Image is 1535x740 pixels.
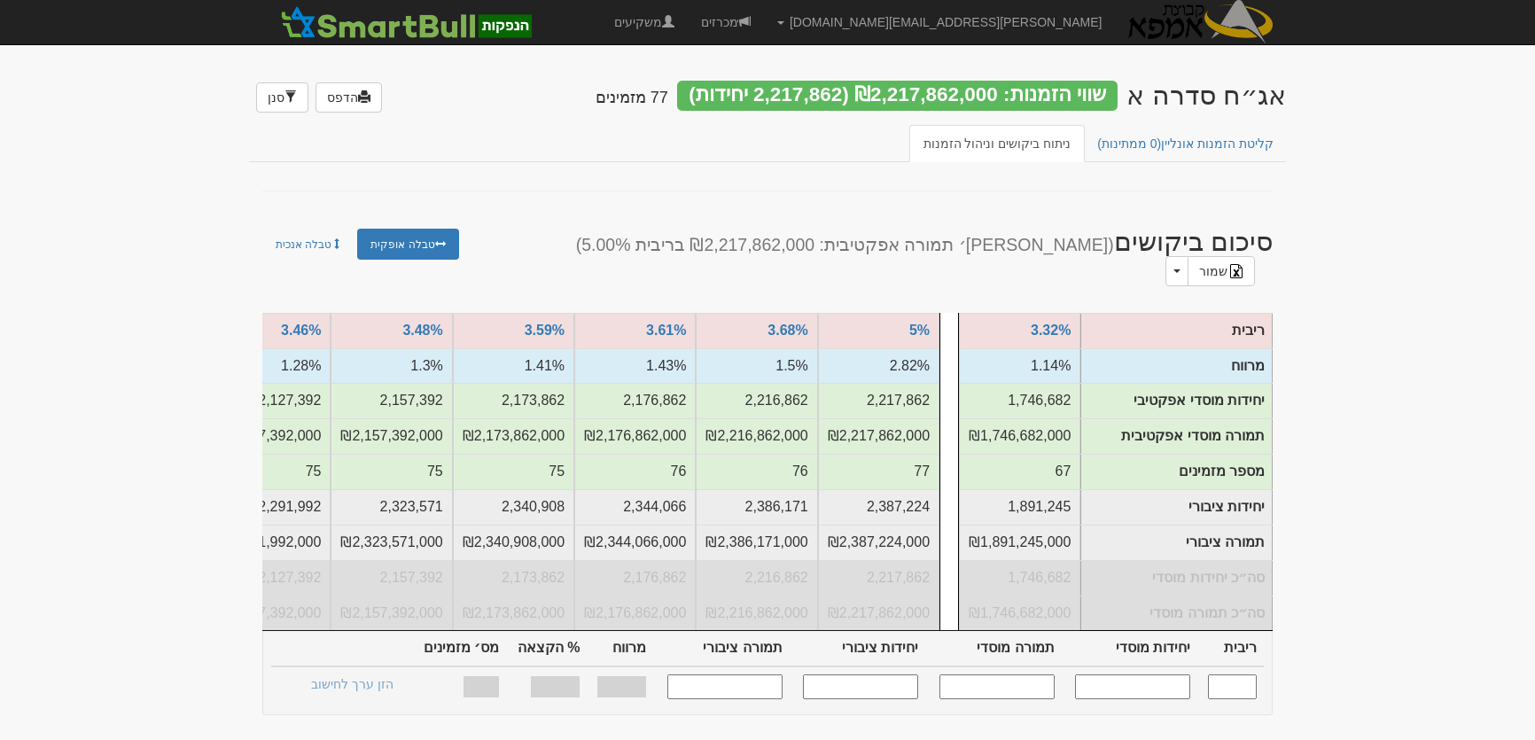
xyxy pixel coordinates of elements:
[574,489,696,525] td: יחידות ציבורי
[1188,256,1255,286] a: שמור
[1062,631,1198,666] th: יחידות מוסדי
[574,348,696,384] td: מרווח
[453,348,574,384] td: מרווח
[357,229,458,260] a: טבלה אופקית
[331,418,452,454] td: תמורה אפקטיבית
[1081,384,1273,419] td: יחידות מוסדי אפקטיבי
[696,418,817,454] td: תמורה אפקטיבית
[1081,419,1273,455] td: תמורה מוסדי אפקטיבית
[1081,313,1273,348] td: ריבית
[331,596,452,631] td: סה״כ תמורה
[1081,596,1273,631] td: סה״כ תמורה מוסדי
[959,454,1080,489] td: מספר מזמינים
[209,489,331,525] td: יחידות ציבורי
[818,560,939,596] td: סה״כ יחידות
[696,454,817,489] td: מספר מזמינים
[331,489,452,525] td: יחידות ציבורי
[209,348,331,384] td: מרווח
[790,631,926,666] th: יחידות ציבורי
[331,348,452,384] td: מרווח
[276,4,536,40] img: SmartBull Logo
[696,348,817,384] td: מרווח
[453,489,574,525] td: יחידות ציבורי
[574,454,696,489] td: מספר מזמינים
[453,560,574,596] td: סה״כ יחידות
[959,348,1080,384] td: מרווח
[453,525,574,560] td: תמורה ציבורי
[909,125,1086,162] a: ניתוח ביקושים וניהול הזמנות
[959,383,1080,418] td: יחידות אפקטיבי
[959,489,1080,525] td: יחידות ציבורי
[1083,125,1288,162] a: קליטת הזמנות אונליין(0 ממתינות)
[331,525,452,560] td: תמורה ציבורי
[453,454,574,489] td: מספר מזמינים
[596,90,668,107] h4: 77 מזמינים
[574,418,696,454] td: תמורה אפקטיבית
[1197,631,1264,666] th: ריבית
[677,81,1118,111] div: שווי הזמנות: ₪2,217,862,000 (2,217,862 יחידות)
[925,631,1062,666] th: תמורה מוסדי
[646,323,686,338] a: 3.61%
[256,82,308,113] a: סנן
[696,489,817,525] td: יחידות ציבורי
[331,560,452,596] td: סה״כ יחידות
[818,418,939,454] td: תמורה אפקטיבית
[818,596,939,631] td: סה״כ תמורה
[1126,81,1286,110] div: אמפא בע"מ - אג״ח (סדרה א) - הנפקה לציבור
[1081,490,1273,526] td: יחידות ציבורי
[574,596,696,631] td: סה״כ תמורה
[1081,560,1273,596] td: סה״כ יחידות מוסדי
[412,631,507,666] th: מס׳ מזמינים
[506,631,587,666] th: % הקצאה
[209,383,331,418] td: יחידות אפקטיבי
[818,383,939,418] td: יחידות אפקטיבי
[818,525,939,560] td: תמורה ציבורי
[1081,455,1273,490] td: מספר מזמינים
[576,235,1114,254] small: ([PERSON_NAME]׳ תמורה אפקטיבית: ₪2,217,862,000 בריבית 5.00%)
[316,82,382,113] a: הדפס
[453,383,574,418] td: יחידות אפקטיבי
[209,596,331,631] td: סה״כ תמורה
[1081,525,1273,560] td: תמורה ציבורי
[453,596,574,631] td: סה״כ תמורה
[1031,323,1071,338] a: 3.32%
[574,560,696,596] td: סה״כ יחידות
[574,525,696,560] td: תמורה ציבורי
[453,418,574,454] td: תמורה אפקטיבית
[909,323,930,338] a: 5%
[402,323,442,338] a: 3.48%
[209,525,331,560] td: תמורה ציבורי
[959,560,1080,596] td: סה״כ יחידות
[331,383,452,418] td: יחידות אפקטיבי
[696,383,817,418] td: יחידות אפקטיבי
[696,596,817,631] td: סה״כ תמורה
[818,454,939,489] td: מספר מזמינים
[1097,136,1161,151] span: (0 ממתינות)
[262,229,355,260] a: טבלה אנכית
[1229,264,1243,278] img: excel-file-black.png
[959,418,1080,454] td: תמורה אפקטיבית
[509,227,1287,286] h2: סיכום ביקושים
[959,596,1080,631] td: סה״כ תמורה
[587,631,653,666] th: מרווח
[696,525,817,560] td: תמורה ציבורי
[281,323,321,338] a: 3.46%
[525,323,565,338] a: 3.59%
[209,454,331,489] td: מספר מזמינים
[209,560,331,596] td: סה״כ יחידות
[331,454,452,489] td: מספר מזמינים
[653,631,790,666] th: תמורה ציבורי
[574,383,696,418] td: יחידות אפקטיבי
[959,525,1080,560] td: תמורה ציבורי
[696,560,817,596] td: סה״כ יחידות
[818,348,939,384] td: מרווח
[818,489,939,525] td: יחידות ציבורי
[767,323,807,338] a: 3.68%
[1081,348,1273,384] td: מרווח
[209,418,331,454] td: תמורה אפקטיבית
